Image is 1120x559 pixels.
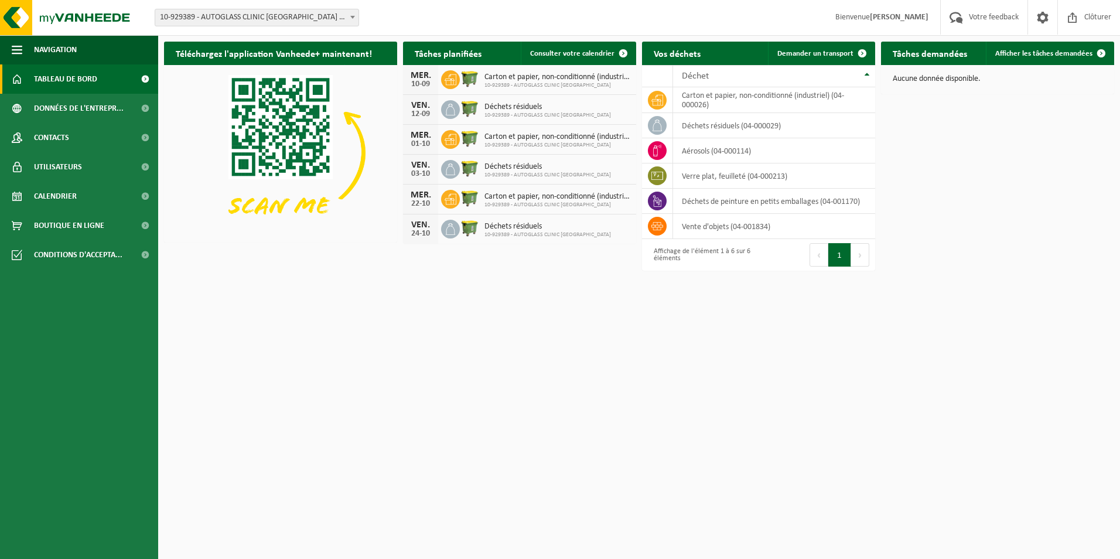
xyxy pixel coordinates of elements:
[828,243,851,267] button: 1
[155,9,358,26] span: 10-929389 - AUTOGLASS CLINIC TOURNAI - MARQUAIN
[484,222,611,231] span: Déchets résiduels
[642,42,712,64] h2: Vos déchets
[810,243,828,267] button: Previous
[673,138,875,163] td: aérosols (04-000114)
[409,190,432,200] div: MER.
[484,231,611,238] span: 10-929389 - AUTOGLASS CLINIC [GEOGRAPHIC_DATA]
[460,128,480,148] img: WB-1100-HPE-GN-50
[521,42,635,65] a: Consulter votre calendrier
[409,230,432,238] div: 24-10
[484,172,611,179] span: 10-929389 - AUTOGLASS CLINIC [GEOGRAPHIC_DATA]
[851,243,869,267] button: Next
[34,35,77,64] span: Navigation
[34,182,77,211] span: Calendrier
[648,242,753,268] div: Affichage de l'élément 1 à 6 sur 6 éléments
[409,131,432,140] div: MER.
[484,103,611,112] span: Déchets résiduels
[409,161,432,170] div: VEN.
[484,112,611,119] span: 10-929389 - AUTOGLASS CLINIC [GEOGRAPHIC_DATA]
[986,42,1113,65] a: Afficher les tâches demandées
[409,140,432,148] div: 01-10
[881,42,979,64] h2: Tâches demandées
[673,87,875,113] td: carton et papier, non-conditionné (industriel) (04-000026)
[460,188,480,208] img: WB-1100-HPE-GN-50
[409,200,432,208] div: 22-10
[34,211,104,240] span: Boutique en ligne
[164,42,384,64] h2: Téléchargez l'application Vanheede+ maintenant!
[34,94,124,123] span: Données de l'entrepr...
[409,80,432,88] div: 10-09
[777,50,853,57] span: Demander un transport
[484,192,630,202] span: Carton et papier, non-conditionné (industriel)
[34,240,122,270] span: Conditions d'accepta...
[682,71,709,81] span: Déchet
[460,69,480,88] img: WB-1100-HPE-GN-50
[34,123,69,152] span: Contacts
[164,65,397,240] img: Download de VHEPlus App
[484,162,611,172] span: Déchets résiduels
[484,82,630,89] span: 10-929389 - AUTOGLASS CLINIC [GEOGRAPHIC_DATA]
[484,132,630,142] span: Carton et papier, non-conditionné (industriel)
[409,71,432,80] div: MER.
[870,13,928,22] strong: [PERSON_NAME]
[673,189,875,214] td: déchets de peinture en petits emballages (04-001170)
[995,50,1092,57] span: Afficher les tâches demandées
[155,9,359,26] span: 10-929389 - AUTOGLASS CLINIC TOURNAI - MARQUAIN
[409,170,432,178] div: 03-10
[34,152,82,182] span: Utilisateurs
[409,220,432,230] div: VEN.
[673,214,875,239] td: vente d'objets (04-001834)
[768,42,874,65] a: Demander un transport
[673,163,875,189] td: verre plat, feuilleté (04-000213)
[460,98,480,118] img: WB-1100-HPE-GN-50
[403,42,493,64] h2: Tâches planifiées
[34,64,97,94] span: Tableau de bord
[484,73,630,82] span: Carton et papier, non-conditionné (industriel)
[673,113,875,138] td: déchets résiduels (04-000029)
[409,101,432,110] div: VEN.
[460,218,480,238] img: WB-1100-HPE-GN-50
[893,75,1102,83] p: Aucune donnée disponible.
[460,158,480,178] img: WB-1100-HPE-GN-50
[484,202,630,209] span: 10-929389 - AUTOGLASS CLINIC [GEOGRAPHIC_DATA]
[484,142,630,149] span: 10-929389 - AUTOGLASS CLINIC [GEOGRAPHIC_DATA]
[530,50,614,57] span: Consulter votre calendrier
[409,110,432,118] div: 12-09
